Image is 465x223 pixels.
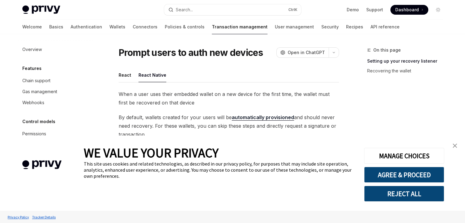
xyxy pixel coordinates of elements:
a: Privacy Policy [6,212,31,222]
a: Dashboard [390,5,428,15]
div: Gas management [22,88,57,95]
div: Search... [176,6,193,13]
span: Dashboard [395,7,419,13]
span: WE VALUE YOUR PRIVACY [84,145,219,161]
img: light logo [22,5,60,14]
h1: Prompt users to auth new devices [119,47,263,58]
button: AGREE & PROCEED [364,167,444,183]
span: Open in ChatGPT [288,49,325,56]
div: Chain support [22,77,50,84]
a: Permissions [17,128,96,139]
h5: Control models [22,118,55,125]
a: Tracker Details [31,212,57,222]
a: Basics [49,20,63,34]
div: This site uses cookies and related technologies, as described in our privacy policy, for purposes... [84,161,355,179]
a: automatically provisioned [232,114,294,121]
a: Authentication [71,20,102,34]
div: Overview [22,46,42,53]
a: Gas management [17,86,96,97]
a: Security [321,20,339,34]
button: Toggle dark mode [433,5,443,15]
a: Connectors [133,20,157,34]
a: Recipes [346,20,363,34]
a: Setting up your recovery listener [367,56,448,66]
a: Policies & controls [165,20,205,34]
button: React [119,68,131,82]
a: Demo [347,7,359,13]
a: Overview [17,44,96,55]
span: By default, wallets created for your users will be and should never need recovery. For these wall... [119,113,339,139]
a: API reference [371,20,400,34]
img: company logo [9,152,75,178]
a: close banner [449,140,461,152]
a: Transaction management [212,20,268,34]
a: Webhooks [17,97,96,108]
a: User management [275,20,314,34]
a: Recovering the wallet [367,66,448,76]
button: React Native [138,68,166,82]
div: Permissions [22,130,46,137]
span: When a user uses their embedded wallet on a new device for the first time, the wallet must first ... [119,90,339,107]
h5: Features [22,65,42,72]
button: Open in ChatGPT [276,47,329,58]
button: REJECT ALL [364,186,444,202]
a: Wallets [109,20,125,34]
a: Support [366,7,383,13]
span: Ctrl K [288,7,297,12]
span: On this page [373,46,401,54]
a: Chain support [17,75,96,86]
div: Webhooks [22,99,44,106]
button: MANAGE CHOICES [364,148,444,164]
img: close banner [453,144,457,148]
button: Search...CtrlK [164,4,301,15]
a: Welcome [22,20,42,34]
